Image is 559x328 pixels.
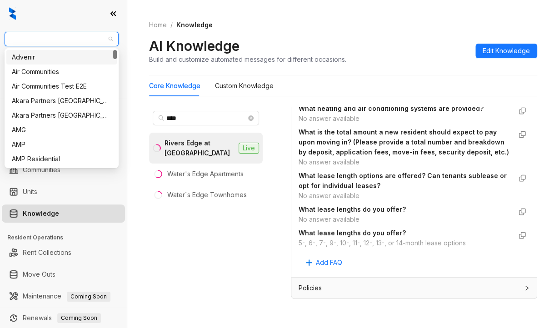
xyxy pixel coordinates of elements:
[12,154,111,164] div: AMP Residential
[299,191,511,201] div: No answer available
[6,152,117,166] div: AMP Residential
[149,81,200,91] div: Core Knowledge
[2,287,125,305] li: Maintenance
[2,204,125,223] li: Knowledge
[2,265,125,283] li: Move Outs
[158,115,165,121] span: search
[23,183,37,201] a: Units
[147,20,169,30] a: Home
[6,108,117,123] div: Akara Partners Phoenix
[12,67,111,77] div: Air Communities
[149,55,346,64] div: Build and customize automated messages for different occasions.
[176,21,213,29] span: Knowledge
[12,81,111,91] div: Air Communities Test E2E
[6,50,117,65] div: Advenir
[299,238,511,248] div: 5-, 6-, 7-, 9-, 10-, 11-, 12-, 13-, or 14-month lease options
[165,138,235,158] div: Rivers Edge at [GEOGRAPHIC_DATA]
[299,157,511,167] div: No answer available
[483,46,530,56] span: Edit Knowledge
[248,115,254,121] span: close-circle
[12,110,111,120] div: Akara Partners [GEOGRAPHIC_DATA]
[299,128,509,156] strong: What is the total amount a new resident should expect to pay upon moving in? (Please provide a to...
[2,183,125,201] li: Units
[12,139,111,149] div: AMP
[299,104,484,112] strong: What heating and air conditioning systems are provided?
[57,313,101,323] span: Coming Soon
[299,172,507,189] strong: What lease length options are offered? Can tenants sublease or opt for individual leases?
[2,122,125,140] li: Collections
[299,214,511,224] div: No answer available
[6,65,117,79] div: Air Communities
[299,114,511,124] div: No answer available
[475,44,537,58] button: Edit Knowledge
[2,161,125,179] li: Communities
[10,32,113,46] span: RR Living
[215,81,274,91] div: Custom Knowledge
[6,137,117,152] div: AMP
[2,100,125,118] li: Leasing
[23,265,55,283] a: Move Outs
[23,309,101,327] a: RenewalsComing Soon
[299,283,322,293] span: Policies
[7,234,127,242] h3: Resident Operations
[149,37,240,55] h2: AI Knowledge
[239,143,259,154] span: Live
[299,205,406,213] strong: What lease lengths do you offer?
[12,96,111,106] div: Akara Partners [GEOGRAPHIC_DATA]
[299,255,349,270] button: Add FAQ
[299,229,406,237] strong: What lease lengths do you offer?
[23,204,59,223] a: Knowledge
[6,123,117,137] div: AMG
[2,61,125,79] li: Leads
[6,79,117,94] div: Air Communities Test E2E
[524,285,529,291] span: collapsed
[291,278,537,298] div: Policies
[170,20,173,30] li: /
[2,309,125,327] li: Renewals
[316,258,342,268] span: Add FAQ
[23,244,71,262] a: Rent Collections
[2,244,125,262] li: Rent Collections
[23,161,60,179] a: Communities
[167,169,244,179] div: Water's Edge Apartments
[6,94,117,108] div: Akara Partners Nashville
[12,52,111,62] div: Advenir
[9,7,16,20] img: logo
[167,190,247,200] div: Water`s Edge Townhomes
[12,125,111,135] div: AMG
[67,292,110,302] span: Coming Soon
